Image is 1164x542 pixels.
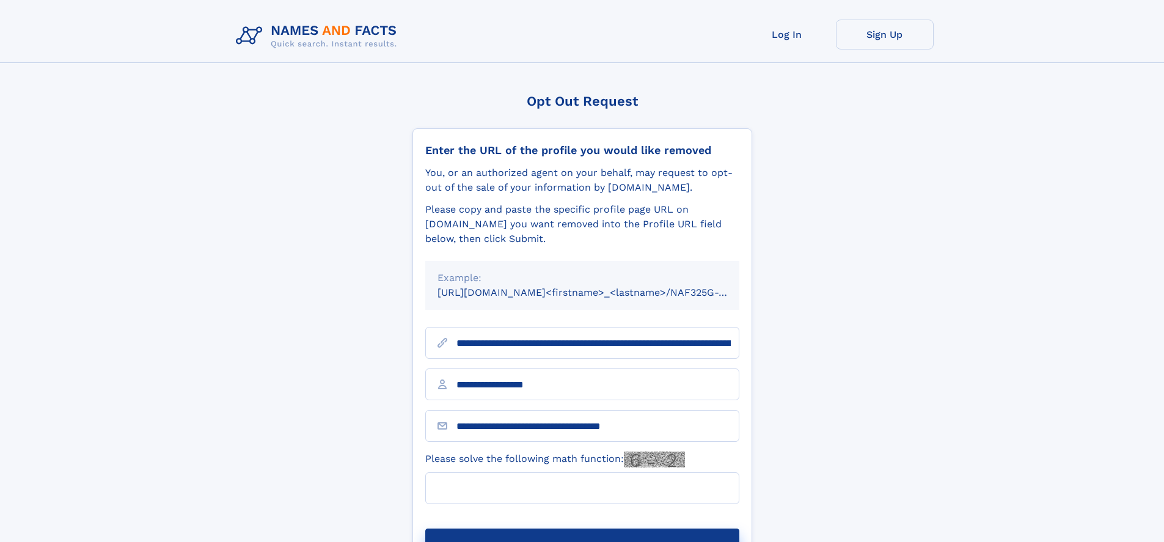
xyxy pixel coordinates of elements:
[437,287,763,298] small: [URL][DOMAIN_NAME]<firstname>_<lastname>/NAF325G-xxxxxxxx
[425,166,739,195] div: You, or an authorized agent on your behalf, may request to opt-out of the sale of your informatio...
[437,271,727,285] div: Example:
[738,20,836,49] a: Log In
[425,202,739,246] div: Please copy and paste the specific profile page URL on [DOMAIN_NAME] you want removed into the Pr...
[836,20,934,49] a: Sign Up
[412,93,752,109] div: Opt Out Request
[425,144,739,157] div: Enter the URL of the profile you would like removed
[231,20,407,53] img: Logo Names and Facts
[425,452,685,467] label: Please solve the following math function:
